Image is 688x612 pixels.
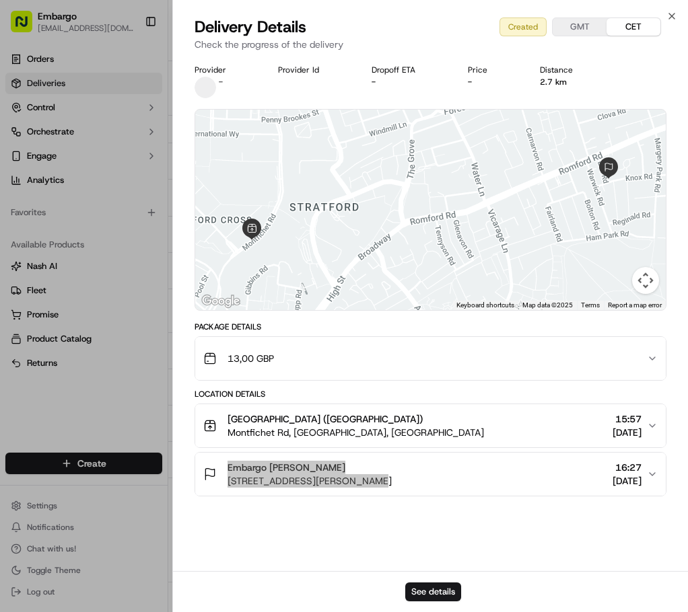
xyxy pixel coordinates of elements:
[195,453,666,496] button: Embargo [PERSON_NAME][STREET_ADDRESS][PERSON_NAME]16:27[DATE]
[613,412,642,426] span: 15:57
[13,128,38,153] img: 1736555255976-a54dd68f-1ca7-489b-9aae-adbdc363a1c4
[28,128,53,153] img: 5e9a9d7314ff4150bce227a61376b483.jpg
[229,132,245,149] button: Start new chat
[13,232,35,254] img: Embargo Feedback
[195,337,666,380] button: 13,00 GBP
[278,65,361,75] div: Provider Id
[195,38,667,51] p: Check the progress of the delivery
[613,461,642,474] span: 16:27
[195,16,306,38] span: Delivery Details
[613,474,642,488] span: [DATE]
[119,208,141,219] span: 23 lip
[42,245,119,256] span: Embargo Feedback
[228,352,274,365] span: 13,00 GBP
[219,77,223,87] span: -
[108,295,221,319] a: 💻API Documentation
[129,245,151,256] span: 13 lip
[553,18,607,36] button: GMT
[468,77,529,87] div: -
[13,175,90,186] div: Past conversations
[228,426,484,439] span: Montfichet Rd, [GEOGRAPHIC_DATA], [GEOGRAPHIC_DATA]
[613,426,642,439] span: [DATE]
[27,301,103,314] span: Knowledge Base
[42,208,109,219] span: [PERSON_NAME]
[61,142,185,153] div: We're available if you need us!
[608,301,662,309] a: Report a map error
[61,128,221,142] div: Start new chat
[540,77,615,87] div: 2.7 km
[195,321,667,332] div: Package Details
[228,474,392,488] span: [STREET_ADDRESS][PERSON_NAME]
[27,209,38,220] img: 1736555255976-a54dd68f-1ca7-489b-9aae-adbdc363a1c4
[127,301,216,314] span: API Documentation
[228,412,423,426] span: [GEOGRAPHIC_DATA] ([GEOGRAPHIC_DATA])
[405,582,461,601] button: See details
[540,65,615,75] div: Distance
[468,65,529,75] div: Price
[13,196,35,217] img: Liam S.
[8,295,108,319] a: 📗Knowledge Base
[199,293,243,310] a: Open this area in Google Maps (opens a new window)
[95,333,163,344] a: Powered byPylon
[199,293,243,310] img: Google
[522,301,573,309] span: Map data ©2025
[632,267,659,294] button: Map camera controls
[607,18,660,36] button: CET
[122,245,127,256] span: •
[581,301,600,309] a: Terms (opens in new tab)
[134,334,163,344] span: Pylon
[195,389,667,399] div: Location Details
[209,172,245,188] button: See all
[456,301,514,310] button: Keyboard shortcuts
[35,87,242,101] input: Got a question? Start typing here...
[228,461,345,474] span: Embargo [PERSON_NAME]
[13,302,24,313] div: 📗
[114,302,125,313] div: 💻
[13,54,245,75] p: Welcome 👋
[195,65,268,75] div: Provider
[372,65,457,75] div: Dropoff ETA
[13,13,40,40] img: Nash
[372,77,457,87] div: -
[112,208,116,219] span: •
[195,404,666,447] button: [GEOGRAPHIC_DATA] ([GEOGRAPHIC_DATA])Montfichet Rd, [GEOGRAPHIC_DATA], [GEOGRAPHIC_DATA]15:57[DATE]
